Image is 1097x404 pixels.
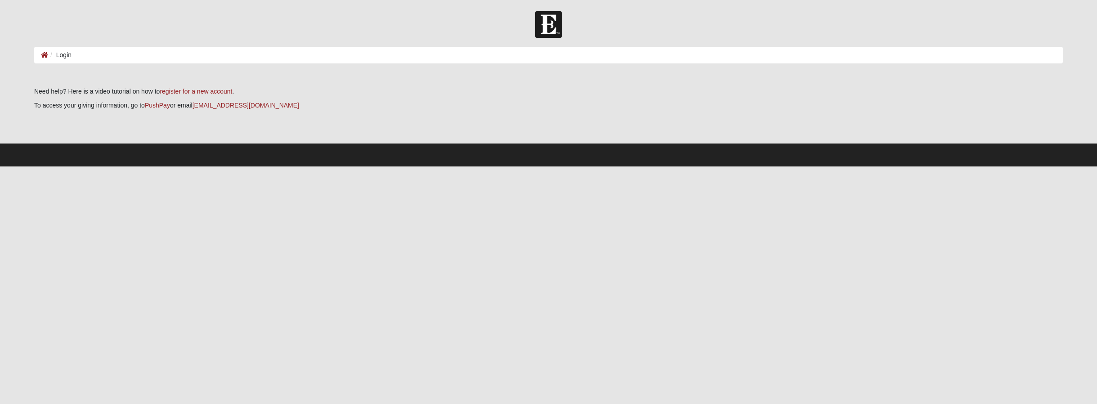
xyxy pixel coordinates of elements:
p: Need help? Here is a video tutorial on how to . [34,87,1063,96]
a: [EMAIL_ADDRESS][DOMAIN_NAME] [193,102,299,109]
a: PushPay [145,102,170,109]
img: Church of Eleven22 Logo [535,11,562,38]
p: To access your giving information, go to or email [34,101,1063,110]
li: Login [48,50,72,60]
a: register for a new account [160,88,232,95]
